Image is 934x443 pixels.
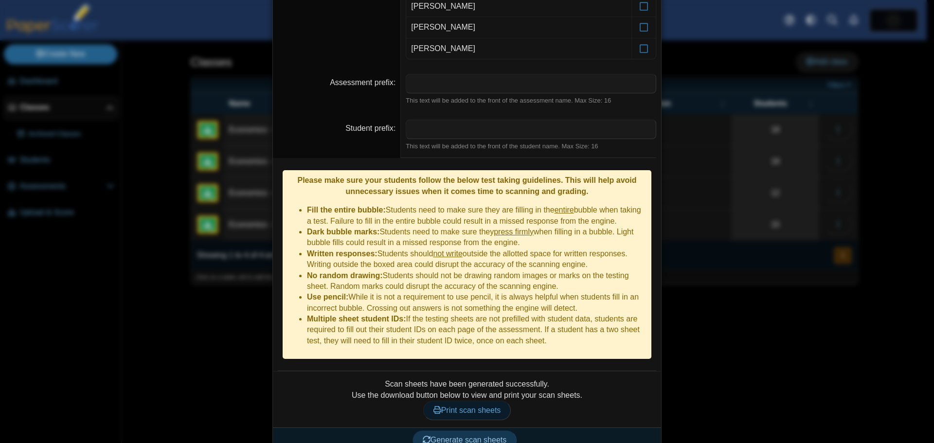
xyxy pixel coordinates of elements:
div: This text will be added to the front of the student name. Max Size: 16 [406,142,656,151]
td: [PERSON_NAME] [406,38,631,59]
li: Students need to make sure they when filling in a bubble. Light bubble fills could result in a mi... [307,227,647,248]
div: This text will be added to the front of the assessment name. Max Size: 16 [406,96,656,105]
a: Print scan sheets [423,401,511,420]
li: While it is not a requirement to use pencil, it is always helpful when students fill in an incorr... [307,292,647,314]
li: Students need to make sure they are filling in the bubble when taking a test. Failure to fill in ... [307,205,647,227]
u: entire [555,206,574,214]
li: Students should not be drawing random images or marks on the testing sheet. Random marks could di... [307,270,647,292]
u: press firmly [494,228,534,236]
label: Student prefix [345,124,395,132]
b: Please make sure your students follow the below test taking guidelines. This will help avoid unne... [297,176,636,195]
td: [PERSON_NAME] [406,17,631,38]
u: not write [433,249,462,258]
span: Print scan sheets [433,406,501,414]
li: Students should outside the allotted space for written responses. Writing outside the boxed area ... [307,248,647,270]
b: No random drawing: [307,271,383,280]
b: Written responses: [307,249,377,258]
div: Scan sheets have been generated successfully. Use the download button below to view and print you... [278,379,656,420]
b: Multiple sheet student IDs: [307,315,406,323]
b: Use pencil: [307,293,348,301]
label: Assessment prefix [330,78,395,87]
li: If the testing sheets are not prefilled with student data, students are required to fill out thei... [307,314,647,346]
b: Fill the entire bubble: [307,206,386,214]
b: Dark bubble marks: [307,228,379,236]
